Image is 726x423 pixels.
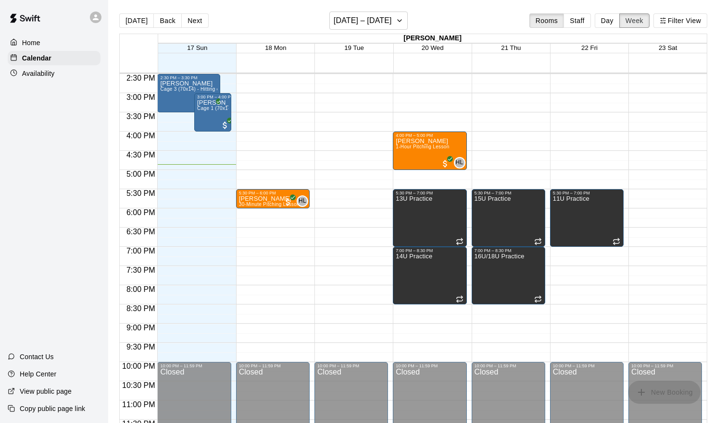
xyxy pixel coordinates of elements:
[297,195,308,207] div: Harrison Lee
[422,44,444,51] button: 20 Wed
[194,93,231,132] div: 3:00 PM – 4:00 PM: Heather Childers
[160,75,200,80] div: 2:30 PM – 3:30 PM
[631,363,676,368] div: 10:00 PM – 11:59 PM
[120,381,157,389] span: 10:30 PM
[124,151,158,159] span: 4:30 PM
[124,304,158,313] span: 8:30 PM
[124,208,158,217] span: 6:00 PM
[119,13,154,28] button: [DATE]
[236,189,310,208] div: 5:30 PM – 6:00 PM: Charlie Dean
[553,363,597,368] div: 10:00 PM – 11:59 PM
[458,157,465,169] span: Harrison Lee
[659,44,677,51] button: 23 Sat
[396,133,435,138] div: 4:00 PM – 5:00 PM
[239,191,278,195] div: 5:30 PM – 6:00 PM
[475,191,514,195] div: 5:30 PM – 7:00 PM
[581,44,598,51] button: 22 Fri
[396,363,440,368] div: 10:00 PM – 11:59 PM
[344,44,364,51] button: 19 Tue
[393,132,466,170] div: 4:00 PM – 5:00 PM: Deegan Vilo
[124,170,158,178] span: 5:00 PM
[472,189,545,247] div: 5:30 PM – 7:00 PM: 15U Practice
[396,144,449,149] span: 1-Hour Pitching Lesson
[455,158,463,168] span: HL
[20,369,56,379] p: Help Center
[124,247,158,255] span: 7:00 PM
[501,44,521,51] button: 21 Thu
[300,195,308,207] span: Harrison Lee
[160,86,241,92] span: Cage 3 (70x14) - Hitting or Pitching
[124,228,158,236] span: 6:30 PM
[393,247,466,304] div: 7:00 PM – 8:30 PM: 14U Practice
[475,248,514,253] div: 7:00 PM – 8:30 PM
[187,44,207,51] button: 17 Sun
[613,238,620,245] span: Recurring event
[393,189,466,247] div: 5:30 PM – 7:00 PM: 13U Practice
[299,196,306,206] span: HL
[22,38,40,48] p: Home
[534,295,542,303] span: Recurring event
[153,13,182,28] button: Back
[22,69,55,78] p: Availability
[157,74,220,112] div: 2:30 PM – 3:30 PM: Josh Meadows
[124,112,158,121] span: 3:30 PM
[124,266,158,274] span: 7:30 PM
[329,12,408,30] button: [DATE] – [DATE]
[20,352,54,362] p: Contact Us
[124,343,158,351] span: 9:30 PM
[550,189,624,247] div: 5:30 PM – 7:00 PM: 11U Practice
[628,387,701,396] span: You don't have the permission to add bookings
[22,53,51,63] p: Calendar
[120,400,157,409] span: 11:00 PM
[20,387,72,396] p: View public page
[456,238,463,245] span: Recurring event
[563,13,591,28] button: Staff
[124,324,158,332] span: 9:00 PM
[8,36,100,50] a: Home
[197,106,264,111] span: Cage 1 (70x14) - Hitting Only
[124,285,158,293] span: 8:00 PM
[456,295,463,303] span: Recurring event
[209,101,219,111] span: All customers have paid
[553,191,592,195] div: 5:30 PM – 7:00 PM
[440,159,450,169] span: All customers have paid
[124,74,158,82] span: 2:30 PM
[197,95,237,99] div: 3:00 PM – 4:00 PM
[158,34,707,43] div: [PERSON_NAME]
[283,197,293,207] span: All customers have paid
[239,202,300,207] span: 30-Minute Pitching Lesson
[396,191,435,195] div: 5:30 PM – 7:00 PM
[20,404,85,413] p: Copy public page link
[265,44,286,51] button: 18 Mon
[181,13,208,28] button: Next
[472,247,545,304] div: 7:00 PM – 8:30 PM: 16U/18U Practice
[475,363,519,368] div: 10:00 PM – 11:59 PM
[534,238,542,245] span: Recurring event
[124,93,158,101] span: 3:00 PM
[8,66,100,81] a: Availability
[317,363,362,368] div: 10:00 PM – 11:59 PM
[124,189,158,197] span: 5:30 PM
[396,248,435,253] div: 7:00 PM – 8:30 PM
[653,13,707,28] button: Filter View
[619,13,650,28] button: Week
[8,51,100,65] a: Calendar
[454,157,465,169] div: Harrison Lee
[120,362,157,370] span: 10:00 PM
[334,14,392,27] h6: [DATE] – [DATE]
[529,13,564,28] button: Rooms
[239,363,283,368] div: 10:00 PM – 11:59 PM
[124,132,158,140] span: 4:00 PM
[160,363,204,368] div: 10:00 PM – 11:59 PM
[220,121,230,130] span: All customers have paid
